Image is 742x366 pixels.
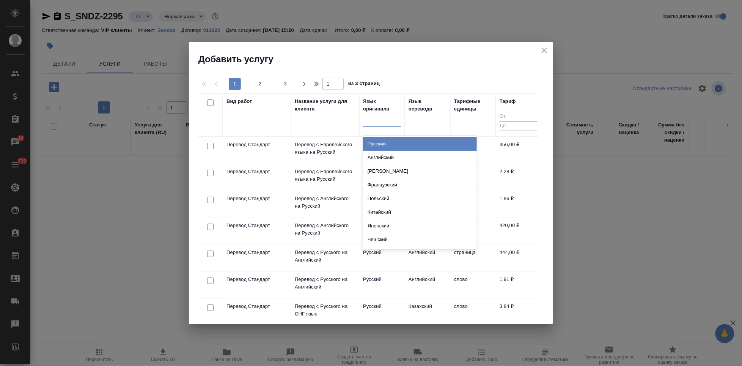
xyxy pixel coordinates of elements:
h2: Добавить услугу [198,53,553,65]
div: Польский [363,192,477,205]
button: 3 [280,78,292,90]
td: Русский [359,272,405,298]
div: Язык перевода [409,98,446,113]
p: Перевод Стандарт [226,168,287,175]
span: из 3 страниц [348,79,380,90]
div: Сербский [363,246,477,260]
p: Перевод Стандарт [226,222,287,229]
td: Русский [359,245,405,271]
p: Перевод с Русского на СНГ язык [295,303,355,318]
input: До [500,121,538,131]
div: [PERSON_NAME] [363,164,477,178]
td: 3,84 ₽ [496,299,541,325]
div: Китайский [363,205,477,219]
td: Английский [405,272,450,298]
div: Вид работ [226,98,252,105]
p: Перевод с Английского на Русский [295,195,355,210]
td: 456,00 ₽ [496,137,541,164]
span: 2 [254,80,266,88]
p: Перевод с Русского на Английский [295,276,355,291]
div: Название услуги для клиента [295,98,355,113]
div: Английский [363,151,477,164]
div: Язык оригинала [363,98,401,113]
td: Английский [405,245,450,271]
td: Итальянский [359,137,405,164]
p: Перевод с Русского на Английский [295,249,355,264]
div: Японский [363,219,477,233]
p: Перевод Стандарт [226,249,287,256]
p: Перевод Стандарт [226,276,287,283]
td: слово [450,299,496,325]
p: Перевод с Европейского языка на Русский [295,168,355,183]
td: 420,00 ₽ [496,218,541,245]
td: 444,00 ₽ [496,245,541,271]
div: Тарифные единицы [454,98,492,113]
button: 2 [254,78,266,90]
p: Перевод Стандарт [226,303,287,310]
p: Перевод Стандарт [226,141,287,148]
span: 3 [280,80,292,88]
div: Чешский [363,233,477,246]
input: От [500,112,538,121]
button: close [539,45,550,56]
td: 2,28 ₽ [496,164,541,191]
td: Английский [359,191,405,218]
td: Английский [359,218,405,245]
td: страница [450,245,496,271]
div: Тариф [500,98,516,105]
div: Русский [363,137,477,151]
td: 1,86 ₽ [496,191,541,218]
td: слово [450,272,496,298]
td: 1,91 ₽ [496,272,541,298]
p: Перевод Стандарт [226,195,287,202]
div: Французский [363,178,477,192]
p: Перевод с Английского на Русский [295,222,355,237]
td: Казахский [405,299,450,325]
td: Русский [359,299,405,325]
td: Итальянский [359,164,405,191]
p: Перевод с Европейского языка на Русский [295,141,355,156]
